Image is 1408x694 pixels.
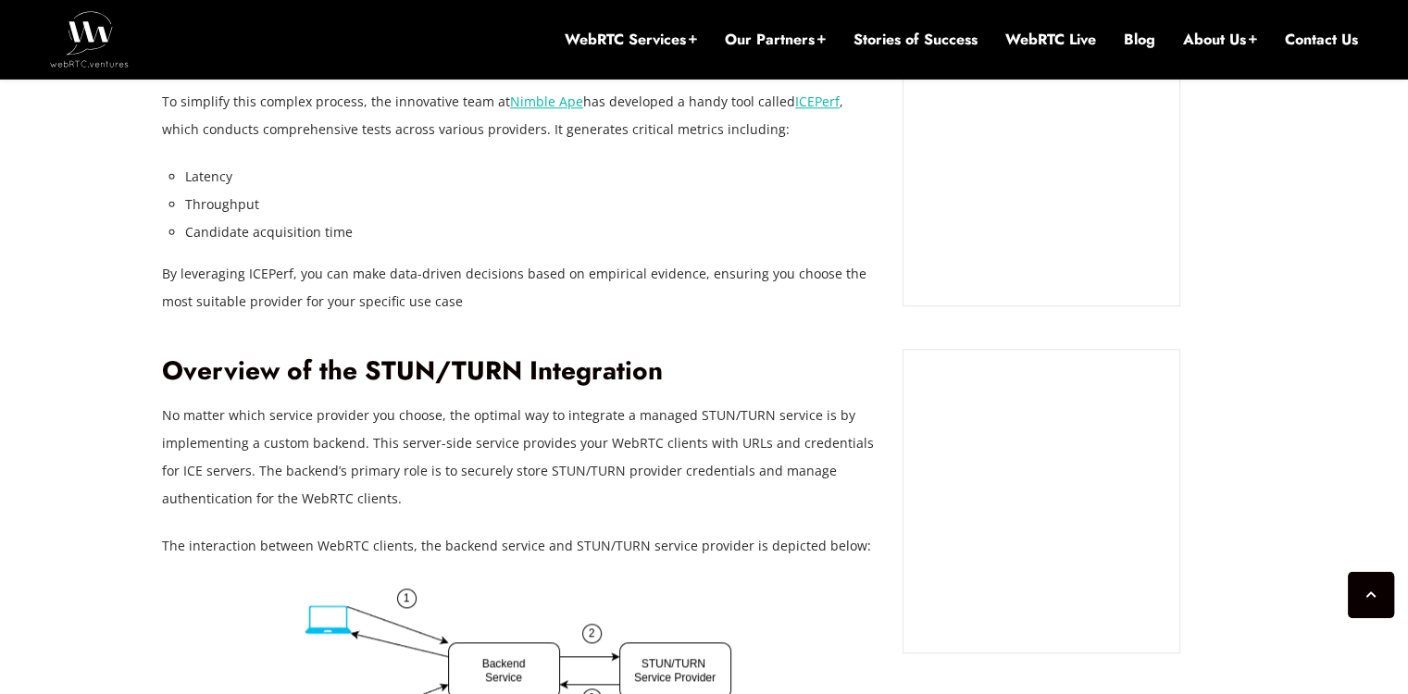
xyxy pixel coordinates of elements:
a: Blog [1124,30,1155,50]
a: About Us [1183,30,1257,50]
a: Our Partners [725,30,826,50]
a: Contact Us [1285,30,1358,50]
a: Nimble Ape [510,93,583,110]
img: WebRTC.ventures [50,11,129,67]
li: Throughput [185,191,875,218]
a: ICEPerf [795,93,840,110]
a: WebRTC Live [1005,30,1096,50]
li: Latency [185,163,875,191]
p: To simplify this complex process, the innovative team at has developed a handy tool called , whic... [162,88,875,143]
p: No matter which service provider you choose, the optimal way to integrate a managed STUN/TURN ser... [162,402,875,513]
iframe: Embedded CTA [922,31,1161,287]
a: Stories of Success [854,30,978,50]
a: WebRTC Services [565,30,697,50]
iframe: Embedded CTA [922,368,1161,633]
li: Candidate acquisition time [185,218,875,246]
p: The interaction between WebRTC clients, the backend service and STUN/TURN service provider is dep... [162,532,875,560]
h2: Overview of the STUN/TURN Integration [162,355,875,388]
p: By leveraging ICEPerf, you can make data-driven decisions based on empirical evidence, ensuring y... [162,260,875,316]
